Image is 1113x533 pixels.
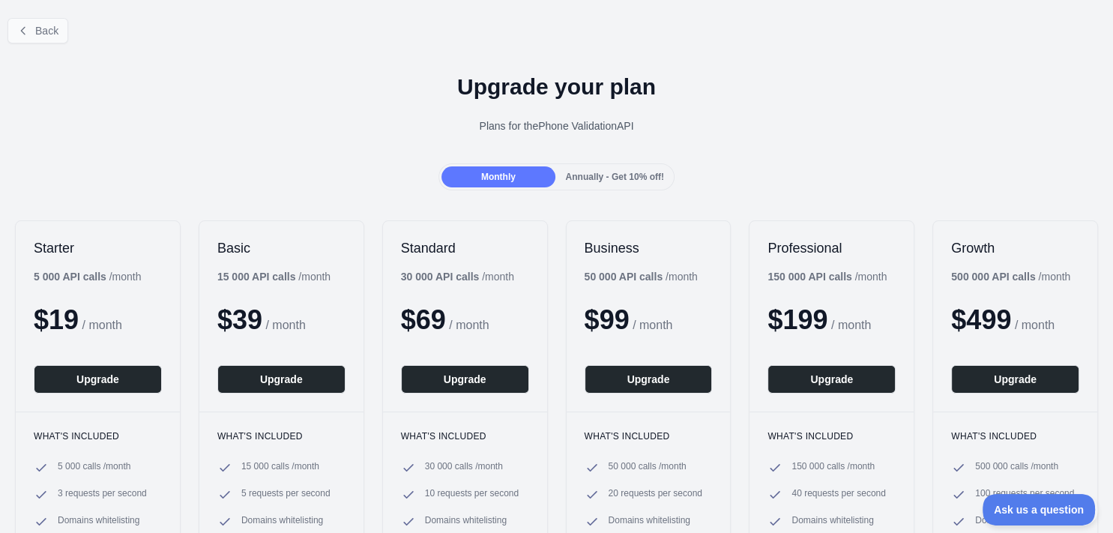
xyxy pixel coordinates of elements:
[401,239,529,257] h2: Standard
[585,269,698,284] div: / month
[767,271,851,283] b: 150 000 API calls
[401,304,446,335] span: $ 69
[951,271,1035,283] b: 500 000 API calls
[951,239,1079,257] h2: Growth
[767,239,896,257] h2: Professional
[951,304,1011,335] span: $ 499
[585,304,630,335] span: $ 99
[401,269,514,284] div: / month
[767,269,887,284] div: / month
[401,271,480,283] b: 30 000 API calls
[585,239,713,257] h2: Business
[983,494,1098,526] iframe: Toggle Customer Support
[585,271,663,283] b: 50 000 API calls
[951,269,1070,284] div: / month
[767,304,827,335] span: $ 199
